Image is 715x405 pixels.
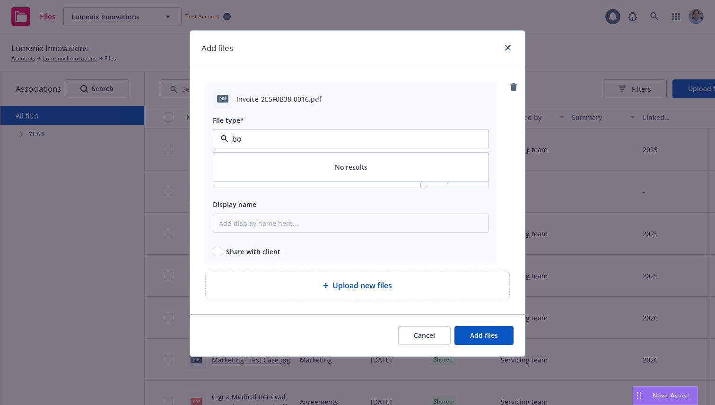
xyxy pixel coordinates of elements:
span: Add files [470,331,498,340]
span: Display name [213,200,256,209]
span: Nova Assist [653,391,690,399]
input: Filter by keyword [228,133,470,145]
span: Upload new files [332,280,392,291]
input: Add display name here... [213,214,489,233]
button: Cancel [398,326,451,345]
button: Add files [454,326,514,345]
span: Invoice-2E5F0B38-0016.pdf [236,94,322,104]
button: Nova Assist [633,386,698,405]
span: Cancel [414,331,435,340]
span: No results [213,153,488,181]
span: Share with client [226,247,280,257]
span: File type* [213,116,244,125]
a: close [502,42,514,53]
div: Upload new files [205,272,510,299]
div: Drag to move [633,387,645,405]
span: pdf [217,95,228,102]
h1: Add files [201,42,233,54]
a: remove [508,81,519,93]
